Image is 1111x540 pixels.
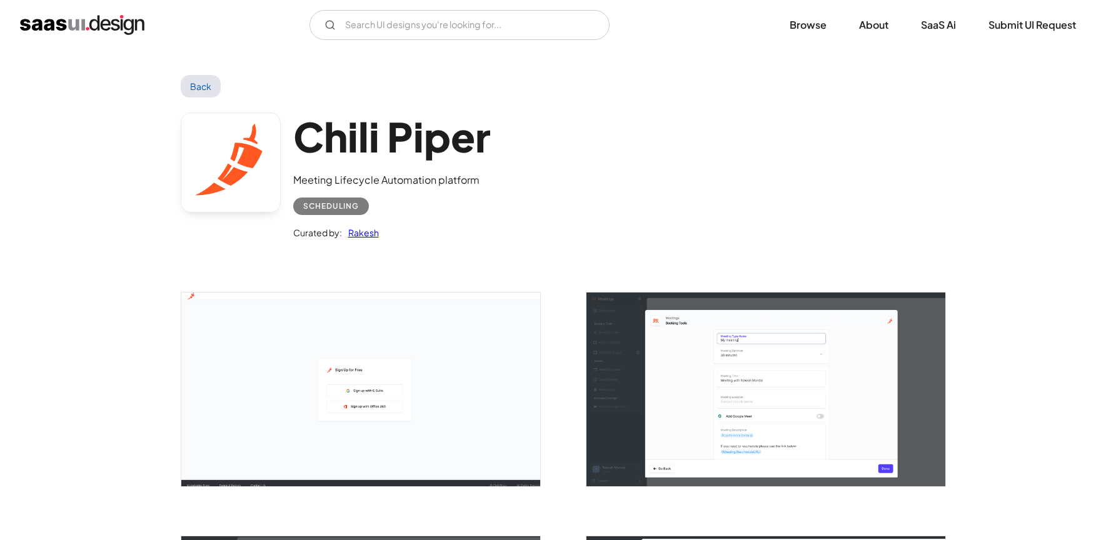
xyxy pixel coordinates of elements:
[586,292,945,486] img: 6016924a7ad9e216f3eebb3c_Chili-Piper-book-meeting-tools-2.jpg
[309,10,610,40] form: Email Form
[20,15,144,35] a: home
[181,292,540,486] a: open lightbox
[303,199,359,214] div: Scheduling
[181,75,221,97] a: Back
[293,225,342,240] div: Curated by:
[293,172,491,187] div: Meeting Lifecycle Automation platform
[309,10,610,40] input: Search UI designs you're looking for...
[973,11,1091,39] a: Submit UI Request
[293,112,491,161] h1: Chili Piper
[844,11,903,39] a: About
[775,11,842,39] a: Browse
[586,292,945,486] a: open lightbox
[181,292,540,486] img: 6016924a0cb00c58e4d206fe_Chili-Piper---Sign-up.jpg
[906,11,971,39] a: SaaS Ai
[342,225,379,240] a: Rakesh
